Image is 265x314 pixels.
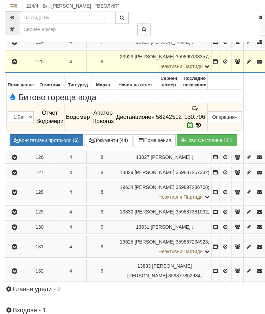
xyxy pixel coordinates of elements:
h4: Главни уреди - 2 [5,286,259,293]
td: ; [118,220,212,233]
span: История на забележките [191,105,198,112]
span: [PERSON_NAME] [151,224,190,230]
span: 359887381032 [176,209,208,215]
td: 127 [24,166,55,179]
span: Партида № [120,54,133,59]
button: Помещения [134,134,176,146]
span: 359887234923 [176,239,208,245]
td: ; [118,205,212,218]
span: Партида № [136,154,149,160]
span: 359887257332 [176,170,208,175]
span: 359895133357 [176,54,208,59]
span: Партида № [120,239,133,245]
td: Водомер [65,103,91,131]
td: 4 [55,260,87,282]
td: 4 [55,220,87,233]
td: 128 [24,181,55,203]
span: 9 [101,209,104,215]
span: Битово гореща вода [8,93,96,102]
td: 4 [55,166,87,179]
span: 8 [101,154,104,160]
span: [PERSON_NAME] [135,184,174,190]
th: Тип уред [65,74,91,90]
th: Сериен номер [156,74,182,90]
span: [PERSON_NAME] [135,239,174,245]
td: 4 [55,151,87,163]
td: ; [118,181,212,203]
td: 131 [24,236,55,257]
span: Партида № [120,209,133,215]
span: Отчет Водомери [36,110,63,124]
span: История на показанията [195,122,202,129]
h4: Входове - 1 [5,307,259,314]
span: [PERSON_NAME] [135,209,174,215]
th: Отчетник [35,74,65,90]
span: [PERSON_NAME] [135,54,174,59]
td: 130 [24,220,55,233]
button: Констативни протоколи (5) [10,134,83,146]
button: Документи (44) [85,134,132,146]
i: Редакция Отчет [187,122,193,128]
span: Партида № [137,263,151,269]
b: 5 [75,137,77,143]
td: Дистанционен [115,103,156,131]
td: ; [118,51,212,73]
span: 359897286768 [176,184,208,190]
td: ; [118,151,212,163]
span: 359877852934 [168,273,200,278]
th: Начин на отчет [115,74,156,90]
span: 8 [101,189,104,195]
td: 4 [55,181,87,203]
button: Новo Състояние БГВ [177,134,237,146]
span: Партида № [120,170,133,175]
span: [PERSON_NAME] [135,170,174,175]
span: Неактивни Партиди [158,249,203,254]
td: 4 [55,205,87,218]
td: Апатор Повогаз [91,103,115,131]
input: Партида № [19,12,105,23]
span: Неактивни Партиди [158,64,203,69]
td: ; [118,236,212,257]
td: ; [118,260,212,282]
th: Последно показание [182,74,207,90]
button: Операции [208,111,242,123]
td: 126 [24,151,55,163]
td: ; [118,166,212,179]
span: 9 [101,224,104,230]
span: Неактивни Партиди [158,194,203,200]
span: 9 [101,244,104,249]
span: Партида № [136,224,149,230]
span: [PERSON_NAME] [151,154,190,160]
span: 9 [101,268,104,274]
span: 8 [101,170,104,175]
td: 132 [24,260,55,282]
td: 4 [55,236,87,257]
input: Сериен номер [19,23,116,35]
td: 129 [24,205,55,218]
span: 8 [101,59,104,64]
span: 58242512 [156,114,182,120]
td: 125 [24,51,55,73]
th: Помещение [7,74,35,90]
td: 4 [55,51,87,73]
span: 130.706 [184,114,205,120]
th: Марка [91,74,115,90]
b: 44 [121,137,127,143]
span: Партида № [120,184,133,190]
span: [PERSON_NAME] [PERSON_NAME] [127,263,192,278]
